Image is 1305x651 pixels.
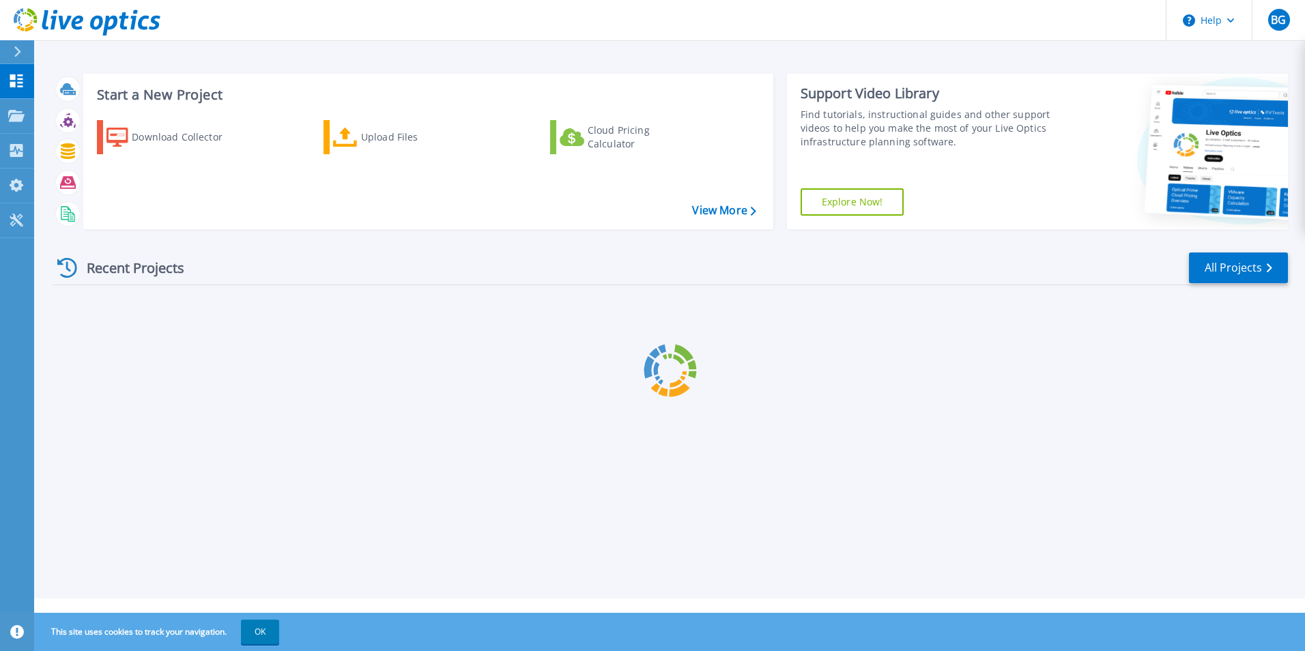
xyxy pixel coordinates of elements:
[1271,14,1286,25] span: BG
[588,124,697,151] div: Cloud Pricing Calculator
[324,120,476,154] a: Upload Files
[53,251,203,285] div: Recent Projects
[1189,252,1288,283] a: All Projects
[801,85,1056,102] div: Support Video Library
[550,120,702,154] a: Cloud Pricing Calculator
[97,120,249,154] a: Download Collector
[801,108,1056,149] div: Find tutorials, instructional guides and other support videos to help you make the most of your L...
[38,620,279,644] span: This site uses cookies to track your navigation.
[361,124,470,151] div: Upload Files
[97,87,756,102] h3: Start a New Project
[692,204,756,217] a: View More
[132,124,241,151] div: Download Collector
[241,620,279,644] button: OK
[801,188,904,216] a: Explore Now!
